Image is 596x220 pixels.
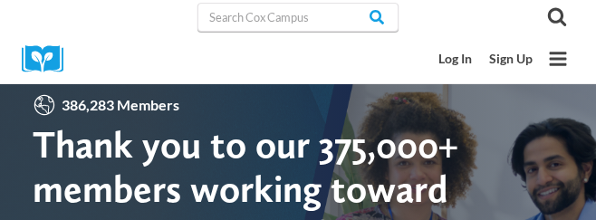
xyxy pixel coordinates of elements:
a: Sign Up [480,43,541,75]
nav: Secondary Mobile Navigation [429,43,541,75]
a: Log In [429,43,480,75]
button: Open menu [542,43,574,75]
img: Cox Campus [22,45,76,73]
input: Search Cox Campus [197,3,398,32]
span: 386,283 Members [56,93,186,117]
